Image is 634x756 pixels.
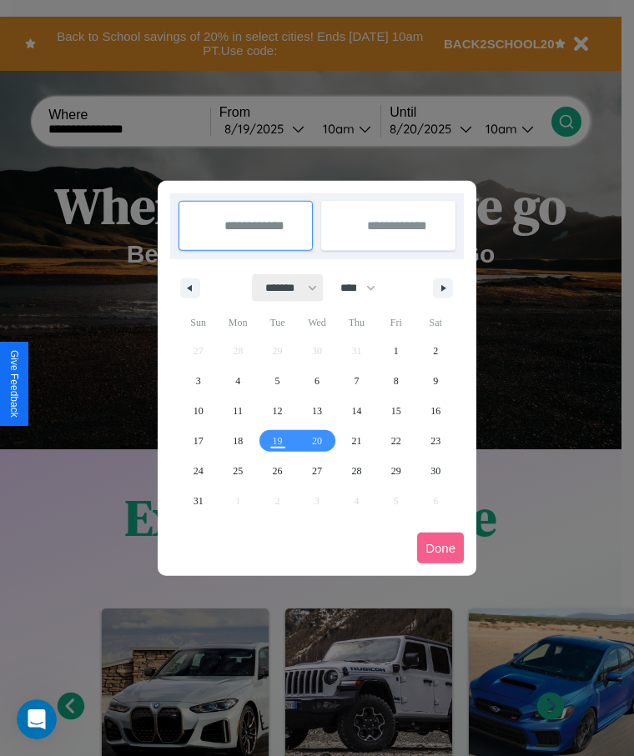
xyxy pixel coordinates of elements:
span: Mon [218,309,257,336]
span: 13 [312,396,322,426]
button: 22 [376,426,415,456]
span: 18 [233,426,243,456]
span: 25 [233,456,243,486]
button: Done [417,533,464,563]
button: 14 [337,396,376,426]
span: 28 [351,456,361,486]
span: 3 [196,366,201,396]
span: 4 [235,366,240,396]
button: 19 [258,426,297,456]
span: 27 [312,456,322,486]
button: 16 [416,396,455,426]
span: Sun [179,309,218,336]
button: 6 [297,366,336,396]
span: 5 [275,366,280,396]
span: 24 [194,456,204,486]
span: 6 [314,366,320,396]
span: 21 [351,426,361,456]
span: 1 [394,336,399,366]
button: 27 [297,456,336,486]
button: 17 [179,426,218,456]
button: 29 [376,456,415,486]
span: 9 [433,366,438,396]
span: 26 [273,456,283,486]
button: 4 [218,366,257,396]
span: 15 [391,396,401,426]
button: 12 [258,396,297,426]
button: 20 [297,426,336,456]
button: 21 [337,426,376,456]
button: 30 [416,456,455,486]
span: 22 [391,426,401,456]
div: Give Feedback [8,350,20,418]
iframe: Intercom live chat [17,699,57,739]
span: 29 [391,456,401,486]
button: 2 [416,336,455,366]
button: 23 [416,426,455,456]
span: 23 [430,426,440,456]
button: 26 [258,456,297,486]
span: 10 [194,396,204,426]
span: 19 [273,426,283,456]
span: 16 [430,396,440,426]
button: 5 [258,366,297,396]
button: 8 [376,366,415,396]
span: 17 [194,426,204,456]
button: 1 [376,336,415,366]
span: 8 [394,366,399,396]
button: 24 [179,456,218,486]
button: 28 [337,456,376,486]
span: 11 [233,396,243,426]
span: Sat [416,309,455,336]
button: 3 [179,366,218,396]
button: 10 [179,396,218,426]
span: 14 [351,396,361,426]
span: 7 [354,366,359,396]
span: Thu [337,309,376,336]
span: 20 [312,426,322,456]
button: 11 [218,396,257,426]
span: Fri [376,309,415,336]
button: 31 [179,486,218,516]
button: 18 [218,426,257,456]
span: Wed [297,309,336,336]
span: Tue [258,309,297,336]
span: 12 [273,396,283,426]
button: 9 [416,366,455,396]
span: 30 [430,456,440,486]
button: 13 [297,396,336,426]
button: 7 [337,366,376,396]
button: 25 [218,456,257,486]
button: 15 [376,396,415,426]
span: 31 [194,486,204,516]
span: 2 [433,336,438,366]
